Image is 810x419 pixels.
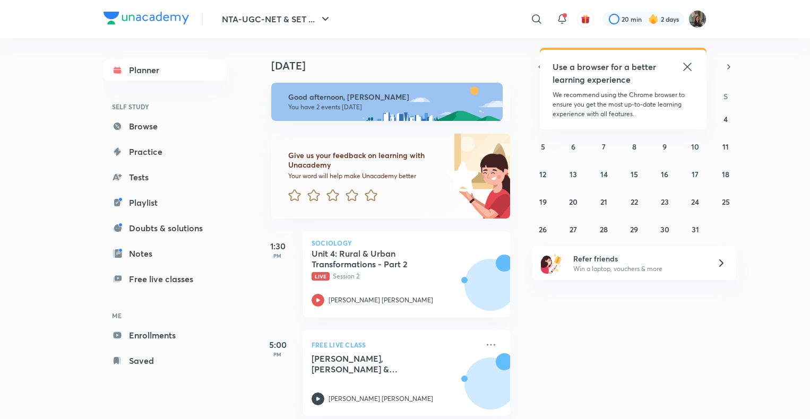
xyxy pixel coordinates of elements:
[571,142,575,152] abbr: October 6, 2025
[722,169,729,179] abbr: October 18, 2025
[717,193,734,210] button: October 25, 2025
[216,8,338,30] button: NTA-UGC-NET & SET ...
[539,224,547,234] abbr: October 26, 2025
[104,268,227,290] a: Free live classes
[565,165,582,182] button: October 13, 2025
[312,240,502,246] p: Sociology
[329,295,433,305] p: [PERSON_NAME] [PERSON_NAME]
[656,165,673,182] button: October 16, 2025
[565,138,582,155] button: October 6, 2025
[688,10,706,28] img: Yashika Sanjay Hargunani
[329,394,433,404] p: [PERSON_NAME] [PERSON_NAME]
[539,169,546,179] abbr: October 12, 2025
[631,197,638,207] abbr: October 22, 2025
[596,221,613,238] button: October 28, 2025
[104,59,227,81] a: Planner
[288,151,443,170] h6: Give us your feedback on learning with Unacademy
[104,217,227,239] a: Doubts & solutions
[104,98,227,116] h6: SELF STUDY
[256,252,299,259] p: PM
[553,90,694,119] p: We recommend using the Chrome browser to ensure you get the most up-to-date learning experience w...
[465,265,516,316] img: Avatar
[570,169,577,179] abbr: October 13, 2025
[288,103,493,111] p: You have 2 events [DATE]
[104,350,227,371] a: Saved
[692,169,699,179] abbr: October 17, 2025
[312,353,444,374] h5: Vilfredo Pareto, Harriet Martineau & Ibn Khaldun
[722,142,729,152] abbr: October 11, 2025
[626,138,643,155] button: October 8, 2025
[535,221,552,238] button: October 26, 2025
[596,193,613,210] button: October 21, 2025
[656,138,673,155] button: October 9, 2025
[691,197,699,207] abbr: October 24, 2025
[687,221,704,238] button: October 31, 2025
[104,307,227,325] h6: ME
[312,272,478,281] p: Session 2
[661,169,668,179] abbr: October 16, 2025
[411,134,510,219] img: feedback_image
[600,197,607,207] abbr: October 21, 2025
[723,114,728,124] abbr: October 4, 2025
[104,141,227,162] a: Practice
[535,138,552,155] button: October 5, 2025
[626,193,643,210] button: October 22, 2025
[662,142,667,152] abbr: October 9, 2025
[632,142,636,152] abbr: October 8, 2025
[687,165,704,182] button: October 17, 2025
[722,197,730,207] abbr: October 25, 2025
[717,110,734,127] button: October 4, 2025
[596,165,613,182] button: October 14, 2025
[104,325,227,346] a: Enrollments
[577,11,594,28] button: avatar
[565,193,582,210] button: October 20, 2025
[687,138,704,155] button: October 10, 2025
[660,224,669,234] abbr: October 30, 2025
[656,193,673,210] button: October 23, 2025
[717,138,734,155] button: October 11, 2025
[104,12,189,24] img: Company Logo
[656,221,673,238] button: October 30, 2025
[723,91,728,101] abbr: Saturday
[104,116,227,137] a: Browse
[535,165,552,182] button: October 12, 2025
[648,14,659,24] img: streak
[256,240,299,252] h5: 1:30
[541,142,545,152] abbr: October 5, 2025
[104,192,227,213] a: Playlist
[312,338,478,351] p: FREE LIVE CLASS
[600,224,608,234] abbr: October 28, 2025
[631,169,638,179] abbr: October 15, 2025
[312,248,444,269] h5: Unit 4: Rural & Urban Transformations - Part 2
[565,221,582,238] button: October 27, 2025
[104,243,227,264] a: Notes
[717,165,734,182] button: October 18, 2025
[716,378,798,407] iframe: Help widget launcher
[312,272,330,281] span: Live
[570,224,577,234] abbr: October 27, 2025
[630,224,638,234] abbr: October 29, 2025
[573,253,704,264] h6: Refer friends
[602,142,606,152] abbr: October 7, 2025
[256,338,299,351] h5: 5:00
[687,193,704,210] button: October 24, 2025
[569,197,578,207] abbr: October 20, 2025
[596,138,613,155] button: October 7, 2025
[600,169,608,179] abbr: October 14, 2025
[626,221,643,238] button: October 29, 2025
[271,59,521,72] h4: [DATE]
[465,363,516,414] img: Avatar
[288,92,493,102] h6: Good afternoon, [PERSON_NAME]
[626,165,643,182] button: October 15, 2025
[691,142,699,152] abbr: October 10, 2025
[692,224,699,234] abbr: October 31, 2025
[581,14,590,24] img: avatar
[573,264,704,274] p: Win a laptop, vouchers & more
[661,197,669,207] abbr: October 23, 2025
[288,172,443,180] p: Your word will help make Unacademy better
[535,193,552,210] button: October 19, 2025
[541,252,562,274] img: referral
[104,12,189,27] a: Company Logo
[539,197,547,207] abbr: October 19, 2025
[104,167,227,188] a: Tests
